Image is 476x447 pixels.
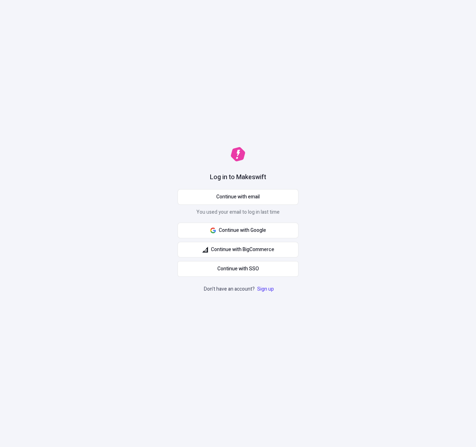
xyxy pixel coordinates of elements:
[178,261,298,277] a: Continue with SSO
[219,227,266,234] span: Continue with Google
[210,173,266,182] h1: Log in to Makeswift
[178,208,298,219] p: You used your email to log in last time
[204,285,275,293] p: Don't have an account?
[178,189,298,205] button: Continue with email
[211,246,274,254] span: Continue with BigCommerce
[256,285,275,293] a: Sign up
[178,242,298,258] button: Continue with BigCommerce
[178,223,298,238] button: Continue with Google
[216,193,260,201] span: Continue with email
